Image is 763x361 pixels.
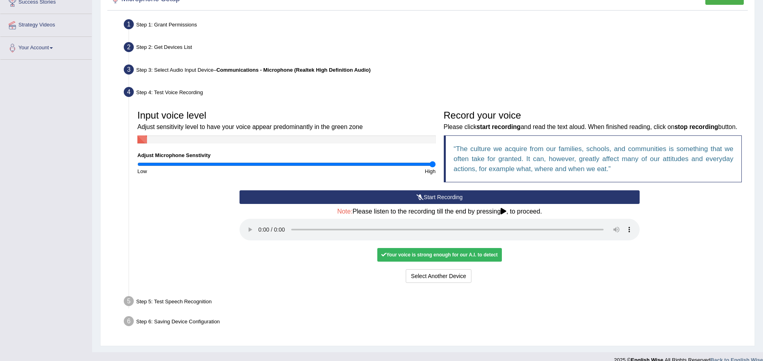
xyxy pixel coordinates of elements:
small: Please click and read the text aloud. When finished reading, click on button. [444,123,737,130]
span: – [213,67,370,73]
b: stop recording [674,123,718,130]
div: Step 6: Saving Device Configuration [120,314,751,331]
span: Note: [337,208,352,215]
a: Your Account [0,37,92,57]
div: Your voice is strong enough for our A.I. to detect [377,248,501,262]
h3: Record your voice [444,110,742,131]
div: Step 5: Test Speech Recognition [120,294,751,311]
small: Adjust sensitivity level to have your voice appear predominantly in the green zone [137,123,363,130]
div: Step 2: Get Devices List [120,40,751,57]
div: Step 1: Grant Permissions [120,17,751,34]
div: Step 4: Test Voice Recording [120,85,751,102]
a: Strategy Videos [0,14,92,34]
button: Start Recording [240,190,640,204]
button: Select Another Device [406,269,471,283]
q: The culture we acquire from our families, schools, and communities is something that we often tak... [454,145,734,173]
b: Communications - Microphone (Realtek High Definition Audio) [216,67,370,73]
label: Adjust Microphone Senstivity [137,151,211,159]
div: Step 3: Select Audio Input Device [120,62,751,80]
div: High [286,167,439,175]
h4: Please listen to the recording till the end by pressing , to proceed. [240,208,640,215]
b: start recording [477,123,521,130]
h3: Input voice level [137,110,436,131]
div: Low [133,167,286,175]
